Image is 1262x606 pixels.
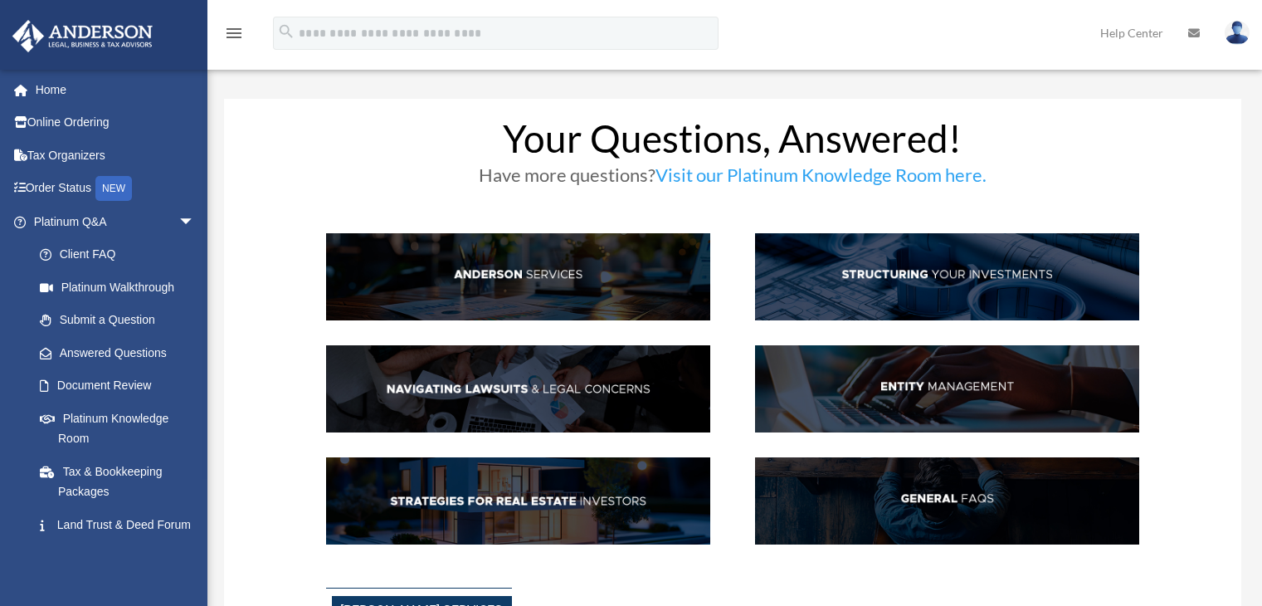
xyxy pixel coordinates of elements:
[326,166,1140,193] h3: Have more questions?
[224,23,244,43] i: menu
[23,271,220,304] a: Platinum Walkthrough
[277,22,295,41] i: search
[755,345,1139,433] img: EntManag_hdr
[12,139,220,172] a: Tax Organizers
[326,120,1140,166] h1: Your Questions, Answered!
[23,238,212,271] a: Client FAQ
[12,73,220,106] a: Home
[23,369,220,403] a: Document Review
[12,172,220,206] a: Order StatusNEW
[23,508,220,541] a: Land Trust & Deed Forum
[224,29,244,43] a: menu
[23,455,220,508] a: Tax & Bookkeeping Packages
[12,106,220,139] a: Online Ordering
[655,164,987,194] a: Visit our Platinum Knowledge Room here.
[7,20,158,52] img: Anderson Advisors Platinum Portal
[755,457,1139,545] img: GenFAQ_hdr
[1225,21,1250,45] img: User Pic
[95,176,132,201] div: NEW
[12,205,220,238] a: Platinum Q&Aarrow_drop_down
[178,205,212,239] span: arrow_drop_down
[23,402,220,455] a: Platinum Knowledge Room
[755,233,1139,320] img: StructInv_hdr
[326,457,710,545] img: StratsRE_hdr
[326,345,710,433] img: NavLaw_hdr
[326,233,710,320] img: AndServ_hdr
[23,541,220,574] a: Portal Feedback
[23,304,220,337] a: Submit a Question
[23,336,220,369] a: Answered Questions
